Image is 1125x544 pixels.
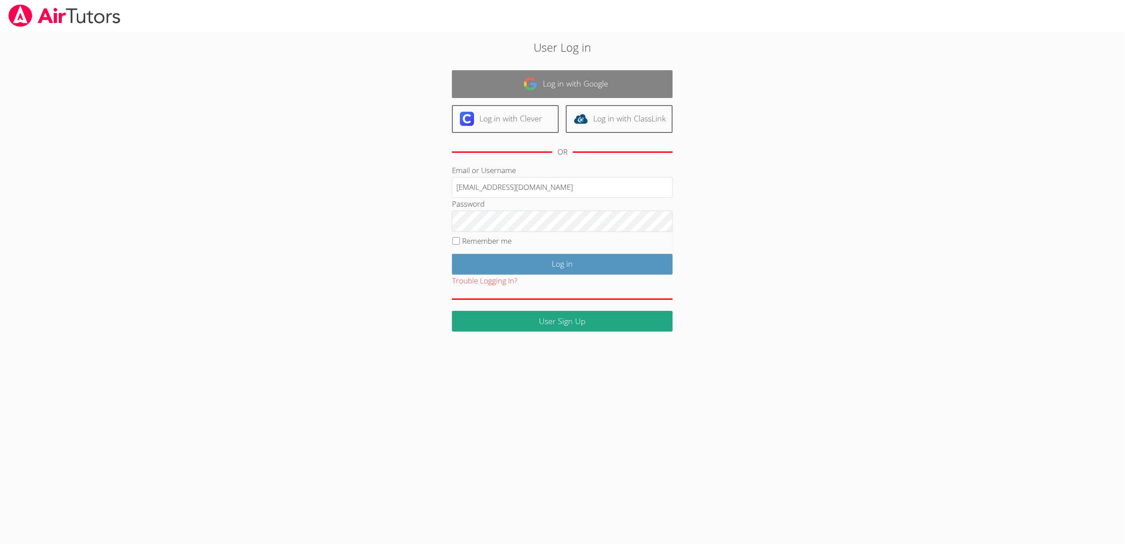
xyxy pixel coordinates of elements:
[452,199,485,209] label: Password
[463,236,512,246] label: Remember me
[452,275,517,287] button: Trouble Logging In?
[452,105,559,133] a: Log in with Clever
[259,39,866,56] h2: User Log in
[523,77,538,91] img: google-logo-50288ca7cdecda66e5e0955fdab243c47b7ad437acaf1139b6f446037453330a.svg
[452,311,673,332] a: User Sign Up
[8,4,121,27] img: airtutors_banner-c4298cdbf04f3fff15de1276eac7730deb9818008684d7c2e4769d2f7ddbe033.png
[566,105,673,133] a: Log in with ClassLink
[452,254,673,275] input: Log in
[460,112,474,126] img: clever-logo-6eab21bc6e7a338710f1a6ff85c0baf02591cd810cc4098c63d3a4b26e2feb20.svg
[452,70,673,98] a: Log in with Google
[452,165,516,175] label: Email or Username
[557,146,568,159] div: OR
[574,112,588,126] img: classlink-logo-d6bb404cc1216ec64c9a2012d9dc4662098be43eaf13dc465df04b49fa7ab582.svg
